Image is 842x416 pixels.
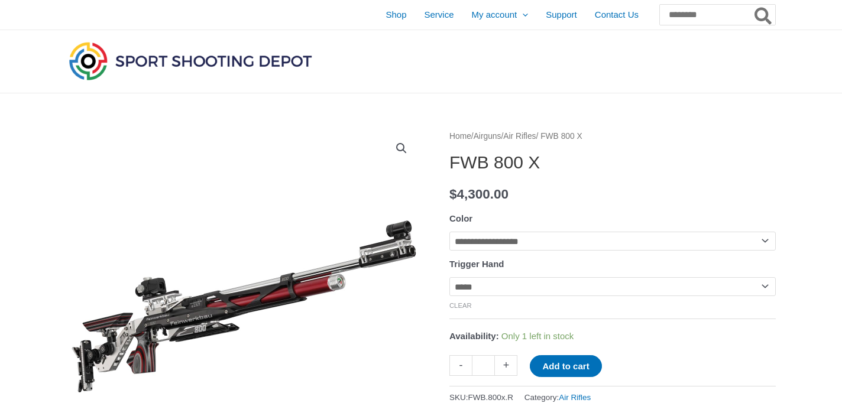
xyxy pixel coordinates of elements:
img: Sport Shooting Depot [66,39,315,83]
a: Air Rifles [559,393,591,402]
a: Air Rifles [503,132,536,141]
a: View full-screen image gallery [391,138,412,159]
span: SKU: [449,390,513,405]
label: Trigger Hand [449,259,504,269]
span: Category: [524,390,591,405]
bdi: 4,300.00 [449,187,509,201]
nav: Breadcrumb [449,129,776,144]
a: Home [449,132,471,141]
input: Product quantity [472,355,495,376]
button: Add to cart [530,355,601,377]
label: Color [449,213,472,223]
a: + [495,355,517,376]
h1: FWB 800 X [449,152,776,173]
a: Clear options [449,302,472,309]
span: $ [449,187,457,201]
button: Search [752,5,775,25]
a: - [449,355,472,376]
span: Only 1 left in stock [501,331,574,341]
span: FWB.800x.R [468,393,514,402]
span: Availability: [449,331,499,341]
a: Airguns [474,132,501,141]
